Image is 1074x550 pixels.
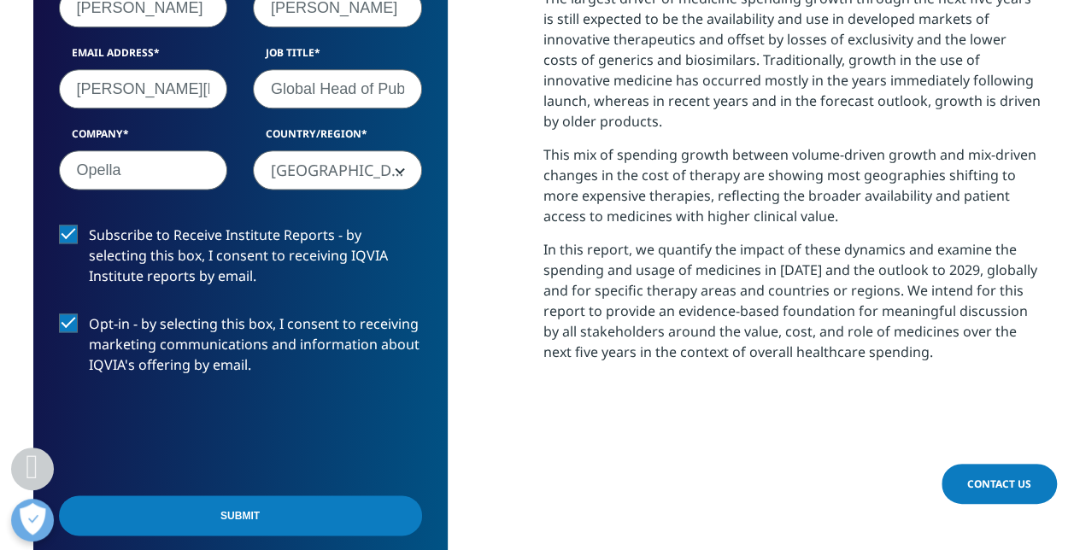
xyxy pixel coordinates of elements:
[254,151,421,190] span: Belgium
[59,495,422,535] input: Submit
[543,239,1042,375] p: In this report, we quantify the impact of these dynamics and examine the spending and usage of me...
[543,144,1042,239] p: This mix of spending growth between volume-driven growth and mix-driven changes in the cost of th...
[253,45,422,69] label: Job Title
[11,499,54,541] button: Open Preferences
[967,477,1031,491] span: Contact Us
[253,126,422,150] label: Country/Region
[253,150,422,190] span: Belgium
[59,126,228,150] label: Company
[59,313,422,384] label: Opt-in - by selecting this box, I consent to receiving marketing communications and information a...
[59,45,228,69] label: Email Address
[59,225,422,295] label: Subscribe to Receive Institute Reports - by selecting this box, I consent to receiving IQVIA Inst...
[59,402,319,469] iframe: reCAPTCHA
[942,464,1057,504] a: Contact Us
